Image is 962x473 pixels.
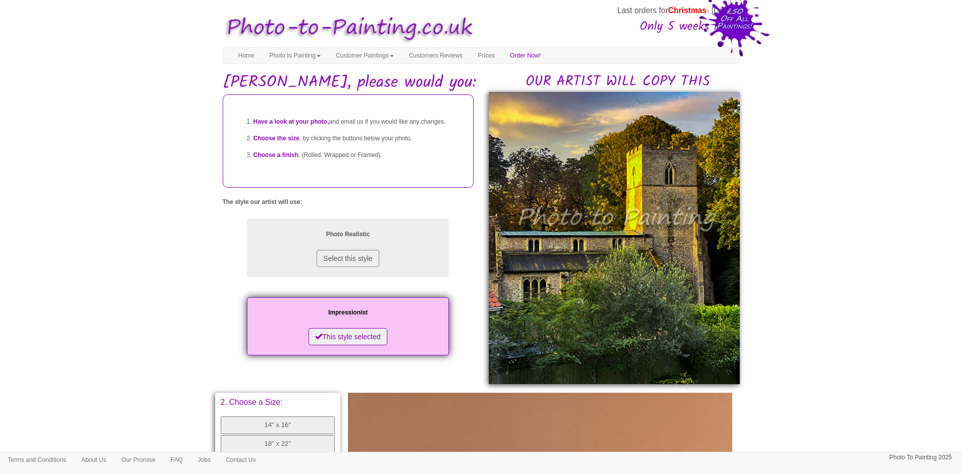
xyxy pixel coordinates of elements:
h3: Only 5 weeks left! [478,20,736,33]
a: FAQ [163,452,190,467]
button: 14" x 16" [221,416,335,434]
p: Impressionist [257,307,439,318]
li: , (Rolled, Wrapped or Framed). [254,147,463,164]
p: 2. Choose a Size: [221,398,335,406]
a: Our Promise [114,452,163,467]
span: Last orders for - [DATE] [617,6,736,15]
label: The style our artist will use: [223,198,302,206]
span: Christmas [668,6,706,15]
a: Prices [470,48,502,63]
a: Home [231,48,262,63]
h2: OUR ARTIST WILL COPY THIS [496,74,740,90]
img: Photo to Painting [218,9,476,48]
p: Photo Realistic [257,229,439,240]
a: Jobs [190,452,218,467]
li: and email us if you would like any changes. [254,114,463,130]
span: Choose the size [254,135,299,142]
p: Photo To Painting 2025 [889,452,952,463]
button: Select this style [317,250,379,267]
a: Customers Reviews [401,48,471,63]
img: Michele, please would you: [489,92,740,384]
a: Contact Us [218,452,263,467]
a: About Us [74,452,114,467]
button: This style selected [309,328,387,345]
h1: [PERSON_NAME], please would you: [223,74,740,91]
a: Photo to Painting [262,48,328,63]
button: 18" x 22" [221,435,335,453]
a: Customer Paintings [328,48,401,63]
span: Have a look at your photo, [254,118,329,125]
li: , by clicking the buttons below your photo. [254,130,463,147]
a: Order Now! [502,48,548,63]
span: Choose a finish [254,151,298,159]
